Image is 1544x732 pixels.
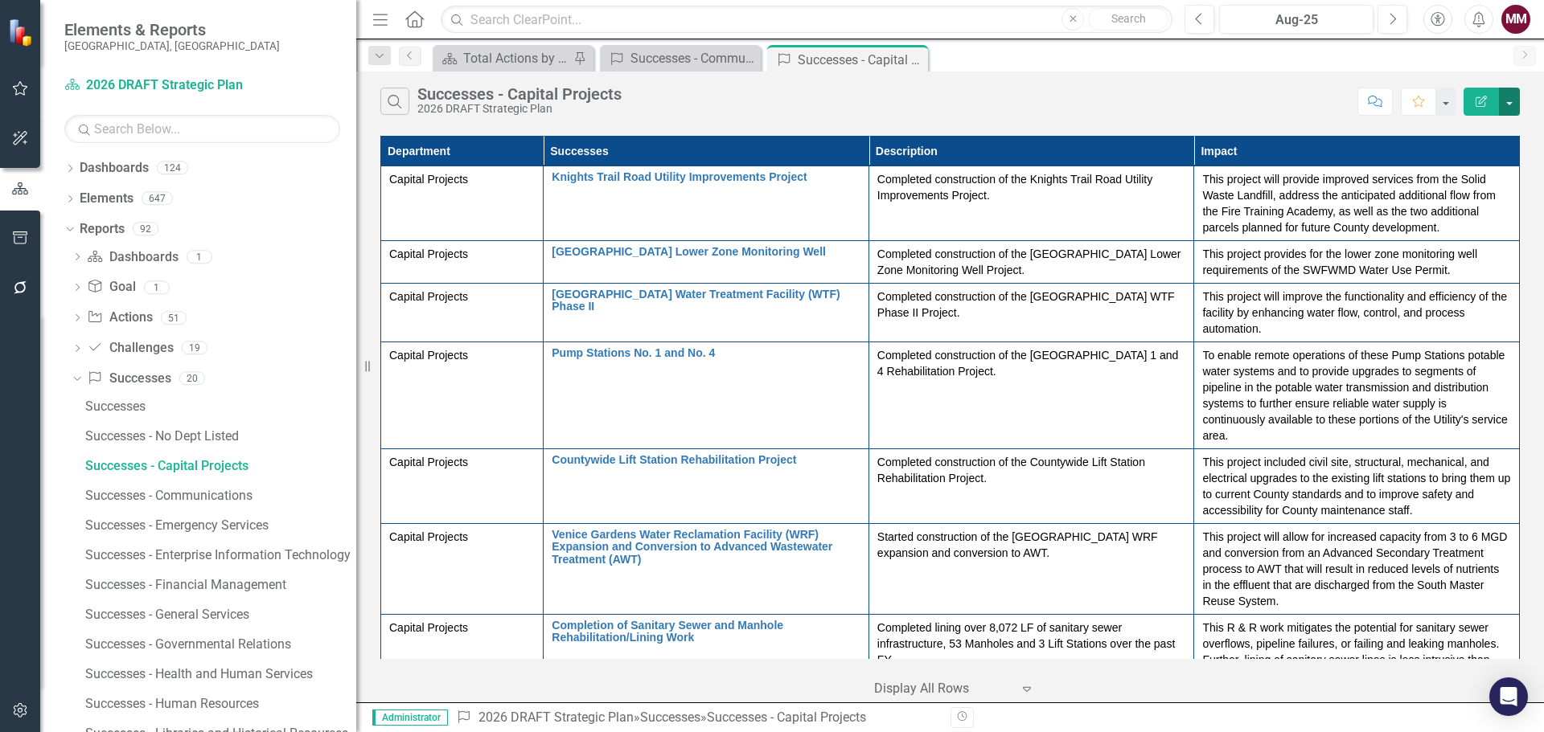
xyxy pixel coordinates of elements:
[1194,342,1520,449] td: Double-Click to Edit
[877,246,1186,278] p: Completed construction of the [GEOGRAPHIC_DATA] Lower Zone Monitoring Well Project.
[544,166,869,241] td: Double-Click to Edit Right Click for Context Menu
[8,18,36,47] img: ClearPoint Strategy
[544,524,869,615] td: Double-Click to Edit Right Click for Context Menu
[81,572,356,598] a: Successes - Financial Management
[1202,347,1511,444] p: To enable remote operations of these Pump Stations potable water systems and to provide upgrades ...
[640,710,700,725] a: Successes
[85,578,356,592] div: Successes - Financial Management
[64,20,280,39] span: Elements & Reports
[552,529,860,566] a: Venice Gardens Water Reclamation Facility (WRF) Expansion and Conversion to Advanced Wastewater T...
[64,76,265,95] a: 2026 DRAFT Strategic Plan
[1194,241,1520,284] td: Double-Click to Edit
[81,453,356,479] a: Successes - Capital Projects
[552,288,860,313] a: [GEOGRAPHIC_DATA] Water Treatment Facility (WTF) Phase II
[87,248,178,267] a: Dashboards
[441,6,1172,34] input: Search ClearPoint...
[87,278,135,296] a: Goal
[544,342,869,449] td: Double-Click to Edit Right Click for Context Menu
[877,620,1186,668] p: Completed lining over 8,072 LF of sanitary sewer infrastructure, 53 Manholes and 3 Lift Stations ...
[1194,166,1520,241] td: Double-Click to Edit
[456,709,938,727] div: » »
[81,632,356,657] a: Successes - Governmental Relations
[85,697,356,711] div: Successes - Human Resources
[877,529,1186,561] p: Started construction of the [GEOGRAPHIC_DATA] WRF expansion and conversion to AWT.
[389,290,468,303] span: Capital Projects
[381,284,544,342] td: Double-Click to Edit
[707,710,866,725] div: Successes - Capital Projects
[389,621,468,634] span: Capital Projects
[144,280,170,294] div: 1
[552,246,860,258] a: [GEOGRAPHIC_DATA] Lower Zone Monitoring Well
[85,667,356,681] div: Successes - Health and Human Services
[552,347,860,359] a: Pump Stations No. 1 and No. 4
[85,489,356,503] div: Successes - Communications
[437,48,569,68] a: Total Actions by Type
[389,530,468,543] span: Capital Projects
[544,241,869,284] td: Double-Click to Edit Right Click for Context Menu
[1501,5,1530,34] button: MM
[463,48,569,68] div: Total Actions by Type
[417,85,622,103] div: Successes - Capital Projects
[187,250,212,264] div: 1
[372,710,448,726] span: Administrator
[389,456,468,468] span: Capital Projects
[389,349,468,362] span: Capital Projects
[85,637,356,652] div: Successes - Governmental Relations
[142,192,173,206] div: 647
[157,162,188,175] div: 124
[552,454,860,466] a: Countywide Lift Station Rehabilitation Project
[868,449,1194,524] td: Double-Click to Edit
[877,171,1186,203] p: Completed construction of the Knights Trail Road Utility Improvements Project.
[544,284,869,342] td: Double-Click to Edit Right Click for Context Menu
[1194,524,1520,615] td: Double-Click to Edit
[85,548,356,562] div: Successes - Enterprise Information Technology
[1489,677,1528,716] div: Open Intercom Messenger
[161,311,187,325] div: 51
[81,423,356,449] a: Successes - No Dept Listed
[1202,620,1511,732] p: This R & R work mitigates the potential for sanitary sewer overflows, pipeline failures, or faili...
[381,449,544,524] td: Double-Click to Edit
[81,542,356,568] a: Successes - Enterprise Information Technology
[877,288,1186,321] p: Completed construction of the [GEOGRAPHIC_DATA] WTF Phase II Project.
[381,241,544,284] td: Double-Click to Edit
[1202,454,1511,518] p: This project included civil site, structural, mechanical, and electrical upgrades to the existing...
[1202,171,1511,235] p: This project will provide improved services from the Solid Waste Landfill, address the anticipate...
[1202,288,1511,337] p: This project will improve the functionality and efficiency of the facility by enhancing water flo...
[81,513,356,538] a: Successes - Emergency Services
[552,620,860,644] a: Completion of Sanitary Sewer and Manhole Rehabilitation/Lining Work
[85,429,356,444] div: Successes - No Dept Listed
[182,341,207,355] div: 19
[85,459,356,473] div: Successes - Capital Projects
[604,48,757,68] a: Successes - Communications
[1225,10,1368,30] div: Aug-25
[179,372,205,386] div: 20
[81,394,356,419] a: Successes
[87,370,170,388] a: Successes
[133,222,158,235] div: 92
[868,284,1194,342] td: Double-Click to Edit
[544,449,869,524] td: Double-Click to Edit Right Click for Context Menu
[81,602,356,628] a: Successes - General Services
[868,241,1194,284] td: Double-Click to Edit
[1202,246,1511,278] p: This project provides for the lower zone monitoring well requirements of the SWFWMD Water Use Per...
[1202,529,1511,609] p: This project will allow for increased capacity from 3 to 6 MGD and conversion from an Advanced Se...
[417,103,622,115] div: 2026 DRAFT Strategic Plan
[552,171,860,183] a: Knights Trail Road Utility Improvements Project
[381,166,544,241] td: Double-Click to Edit
[81,661,356,687] a: Successes - Health and Human Services
[80,190,133,208] a: Elements
[478,710,634,725] a: 2026 DRAFT Strategic Plan
[87,309,152,327] a: Actions
[877,347,1186,379] p: Completed construction of the [GEOGRAPHIC_DATA] 1 and 4 Rehabilitation Project.
[868,342,1194,449] td: Double-Click to Edit
[389,247,468,260] span: Capital Projects
[868,166,1194,241] td: Double-Click to Edit
[381,524,544,615] td: Double-Click to Edit
[868,524,1194,615] td: Double-Click to Edit
[798,50,924,70] div: Successes - Capital Projects
[1194,449,1520,524] td: Double-Click to Edit
[80,220,125,239] a: Reports
[1088,8,1168,31] button: Search
[81,691,356,717] a: Successes - Human Resources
